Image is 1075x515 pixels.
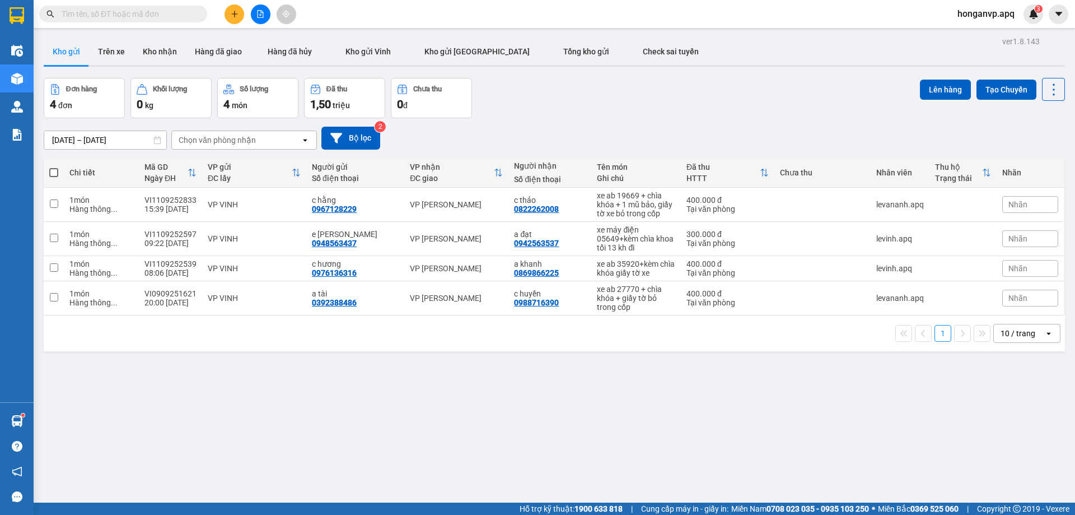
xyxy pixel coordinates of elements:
div: 400.000 đ [686,196,769,205]
div: 300.000 đ [686,230,769,239]
span: Kho gửi [GEOGRAPHIC_DATA] [424,47,530,56]
span: Check sai tuyến [643,47,699,56]
div: HTTT [686,174,760,183]
div: ĐC lấy [208,174,292,183]
div: Nhãn [1002,168,1058,177]
button: caret-down [1049,4,1068,24]
span: 4 [50,98,56,111]
div: 10 / trang [1001,328,1035,339]
div: Tại văn phòng [686,239,769,248]
div: c hằng [312,196,399,205]
input: Tìm tên, số ĐT hoặc mã đơn [62,8,194,20]
div: Hàng thông thường [69,298,133,307]
span: 3 [1036,5,1040,13]
div: Đã thu [686,163,760,171]
span: caret-down [1054,9,1064,19]
strong: 0369 525 060 [910,504,959,513]
div: Hàng thông thường [69,239,133,248]
div: levinh.apq [876,234,924,243]
div: VP [PERSON_NAME] [410,200,503,209]
button: file-add [251,4,270,24]
span: notification [12,466,22,477]
span: đơn [58,101,72,110]
div: Ghi chú [597,174,675,183]
sup: 1 [21,414,25,417]
div: Khối lượng [153,85,187,93]
div: Chưa thu [413,85,442,93]
img: warehouse-icon [11,101,23,113]
strong: 1900 633 818 [574,504,623,513]
span: ... [111,268,118,277]
div: Ngày ĐH [144,174,188,183]
div: a khanh [514,259,586,268]
div: Tên món [597,163,675,171]
button: Trên xe [89,38,134,65]
div: VP VINH [208,294,301,303]
div: Thu hộ [935,163,982,171]
div: xe ab 19669 + chìa khóa + 1 mũ bảo, giấy tờ xe bỏ trong cốp [597,191,675,218]
span: honganvp.apq [948,7,1023,21]
div: Tại văn phòng [686,205,769,214]
span: | [967,503,969,515]
div: VI1109252833 [144,196,197,205]
div: 0988716390 [514,298,559,307]
div: VP [PERSON_NAME] [410,294,503,303]
span: Cung cấp máy in - giấy in: [641,503,728,515]
span: file-add [256,10,264,18]
div: Người nhận [514,161,586,170]
div: Chi tiết [69,168,133,177]
div: Số điện thoại [514,175,586,184]
button: aim [277,4,296,24]
div: a đạt [514,230,586,239]
th: Toggle SortBy [404,158,508,188]
div: 20:00 [DATE] [144,298,197,307]
span: ... [111,205,118,214]
div: 400.000 đ [686,259,769,268]
img: warehouse-icon [11,73,23,85]
div: 0967128229 [312,205,357,214]
div: 0869866225 [514,268,559,277]
div: 0822262008 [514,205,559,214]
div: Trạng thái [935,174,982,183]
div: levananh.apq [876,200,924,209]
div: 15:39 [DATE] [144,205,197,214]
span: món [232,101,247,110]
button: Kho gửi [44,38,89,65]
th: Toggle SortBy [139,158,202,188]
div: Tại văn phòng [686,298,769,307]
div: 09:22 [DATE] [144,239,197,248]
button: Lên hàng [920,80,971,100]
button: Hàng đã giao [186,38,251,65]
span: triệu [333,101,350,110]
button: 1 [934,325,951,342]
div: Đã thu [326,85,347,93]
span: kg [145,101,153,110]
button: Đã thu1,50 triệu [304,78,385,118]
span: ⚪️ [872,507,875,511]
div: VI1109252539 [144,259,197,268]
button: Kho nhận [134,38,186,65]
span: | [631,503,633,515]
span: Miền Bắc [878,503,959,515]
div: 0976136316 [312,268,357,277]
div: 0948563437 [312,239,357,248]
button: Số lượng4món [217,78,298,118]
div: a tài [312,289,399,298]
div: Chọn văn phòng nhận [179,134,256,146]
img: logo-vxr [10,7,24,24]
div: c huyền [514,289,586,298]
strong: 0708 023 035 - 0935 103 250 [766,504,869,513]
div: tối 13 kh đi [597,243,675,252]
div: ver 1.8.143 [1002,35,1040,48]
span: Nhãn [1008,234,1027,243]
span: Hàng đã hủy [268,47,312,56]
span: Nhãn [1008,264,1027,273]
th: Toggle SortBy [681,158,774,188]
div: VP VINH [208,264,301,273]
span: Kho gửi Vinh [345,47,391,56]
div: c hương [312,259,399,268]
span: ... [111,298,118,307]
div: VI1109252597 [144,230,197,239]
div: Hàng thông thường [69,268,133,277]
button: plus [225,4,244,24]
